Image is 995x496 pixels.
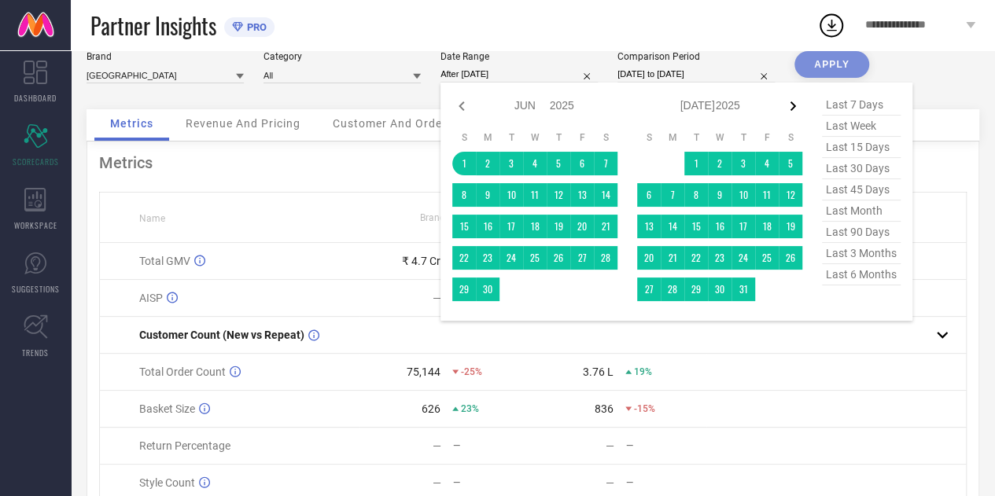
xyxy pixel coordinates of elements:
[708,246,732,270] td: Wed Jul 23 2025
[822,94,901,116] span: last 7 days
[822,243,901,264] span: last 3 months
[595,402,614,415] div: 836
[637,183,661,207] td: Sun Jul 06 2025
[22,347,49,358] span: TRENDS
[440,66,598,83] input: Select date range
[547,152,570,175] td: Thu Jun 05 2025
[570,152,594,175] td: Fri Jun 06 2025
[13,156,59,167] span: SCORECARDS
[822,200,901,222] span: last month
[14,219,57,231] span: WORKSPACE
[476,246,499,270] td: Mon Jun 23 2025
[732,277,755,301] td: Thu Jul 31 2025
[822,137,901,158] span: last 15 days
[732,152,755,175] td: Thu Jul 03 2025
[570,131,594,144] th: Friday
[637,215,661,238] td: Sun Jul 13 2025
[452,152,476,175] td: Sun Jun 01 2025
[523,131,547,144] th: Wednesday
[634,366,652,377] span: 19%
[453,477,533,488] div: —
[708,183,732,207] td: Wed Jul 09 2025
[661,277,684,301] td: Mon Jul 28 2025
[708,277,732,301] td: Wed Jul 30 2025
[626,440,706,451] div: —
[333,117,453,130] span: Customer And Orders
[684,131,708,144] th: Tuesday
[433,439,441,452] div: —
[110,117,153,130] span: Metrics
[547,131,570,144] th: Thursday
[708,215,732,238] td: Wed Jul 16 2025
[547,183,570,207] td: Thu Jun 12 2025
[452,277,476,301] td: Sun Jun 29 2025
[476,215,499,238] td: Mon Jun 16 2025
[87,51,244,62] div: Brand
[452,131,476,144] th: Sunday
[594,183,617,207] td: Sat Jun 14 2025
[755,183,779,207] td: Fri Jul 11 2025
[139,213,165,224] span: Name
[661,215,684,238] td: Mon Jul 14 2025
[594,152,617,175] td: Sat Jun 07 2025
[523,183,547,207] td: Wed Jun 11 2025
[637,246,661,270] td: Sun Jul 20 2025
[634,403,655,414] span: -15%
[822,116,901,137] span: last week
[708,152,732,175] td: Wed Jul 02 2025
[523,215,547,238] td: Wed Jun 18 2025
[90,9,216,42] span: Partner Insights
[547,215,570,238] td: Thu Jun 19 2025
[755,215,779,238] td: Fri Jul 18 2025
[637,277,661,301] td: Sun Jul 27 2025
[708,131,732,144] th: Wednesday
[402,255,440,267] div: ₹ 4.7 Cr
[661,246,684,270] td: Mon Jul 21 2025
[570,246,594,270] td: Fri Jun 27 2025
[822,158,901,179] span: last 30 days
[420,212,472,223] span: Brand Value
[783,97,802,116] div: Next month
[755,152,779,175] td: Fri Jul 04 2025
[779,131,802,144] th: Saturday
[779,183,802,207] td: Sat Jul 12 2025
[499,152,523,175] td: Tue Jun 03 2025
[594,215,617,238] td: Sat Jun 21 2025
[14,92,57,104] span: DASHBOARD
[755,246,779,270] td: Fri Jul 25 2025
[12,283,60,295] span: SUGGESTIONS
[499,215,523,238] td: Tue Jun 17 2025
[570,183,594,207] td: Fri Jun 13 2025
[452,246,476,270] td: Sun Jun 22 2025
[440,51,598,62] div: Date Range
[732,246,755,270] td: Thu Jul 24 2025
[547,246,570,270] td: Thu Jun 26 2025
[139,366,226,378] span: Total Order Count
[499,131,523,144] th: Tuesday
[452,215,476,238] td: Sun Jun 15 2025
[139,292,163,304] span: AISP
[476,277,499,301] td: Mon Jun 30 2025
[779,246,802,270] td: Sat Jul 26 2025
[594,246,617,270] td: Sat Jun 28 2025
[139,439,230,452] span: Return Percentage
[617,66,775,83] input: Select comparison period
[779,215,802,238] td: Sat Jul 19 2025
[433,292,441,304] div: —
[476,183,499,207] td: Mon Jun 09 2025
[661,131,684,144] th: Monday
[453,440,533,451] div: —
[139,402,195,415] span: Basket Size
[732,215,755,238] td: Thu Jul 17 2025
[606,439,614,452] div: —
[476,131,499,144] th: Monday
[817,11,846,39] div: Open download list
[583,366,614,378] div: 3.76 L
[139,476,195,489] span: Style Count
[452,183,476,207] td: Sun Jun 08 2025
[822,264,901,285] span: last 6 months
[139,255,190,267] span: Total GMV
[684,215,708,238] td: Tue Jul 15 2025
[499,246,523,270] td: Tue Jun 24 2025
[684,277,708,301] td: Tue Jul 29 2025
